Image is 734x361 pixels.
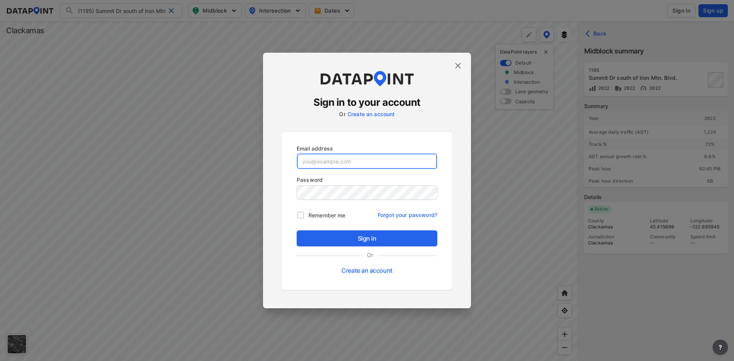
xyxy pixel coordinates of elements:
[303,234,431,243] span: Sign in
[281,96,453,109] h3: Sign in to your account
[297,230,437,246] button: Sign in
[341,267,392,274] a: Create an account
[309,211,345,219] span: Remember me
[713,340,728,355] button: more
[453,61,463,70] img: close.efbf2170.svg
[362,251,378,259] label: Or
[717,343,723,352] span: ?
[378,207,437,219] a: Forgot your password?
[339,111,345,117] label: Or
[348,111,395,117] a: Create an account
[297,154,437,169] input: you@example.com
[297,144,437,152] p: Email address
[319,71,415,86] img: dataPointLogo.9353c09d.svg
[297,176,437,184] p: Password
